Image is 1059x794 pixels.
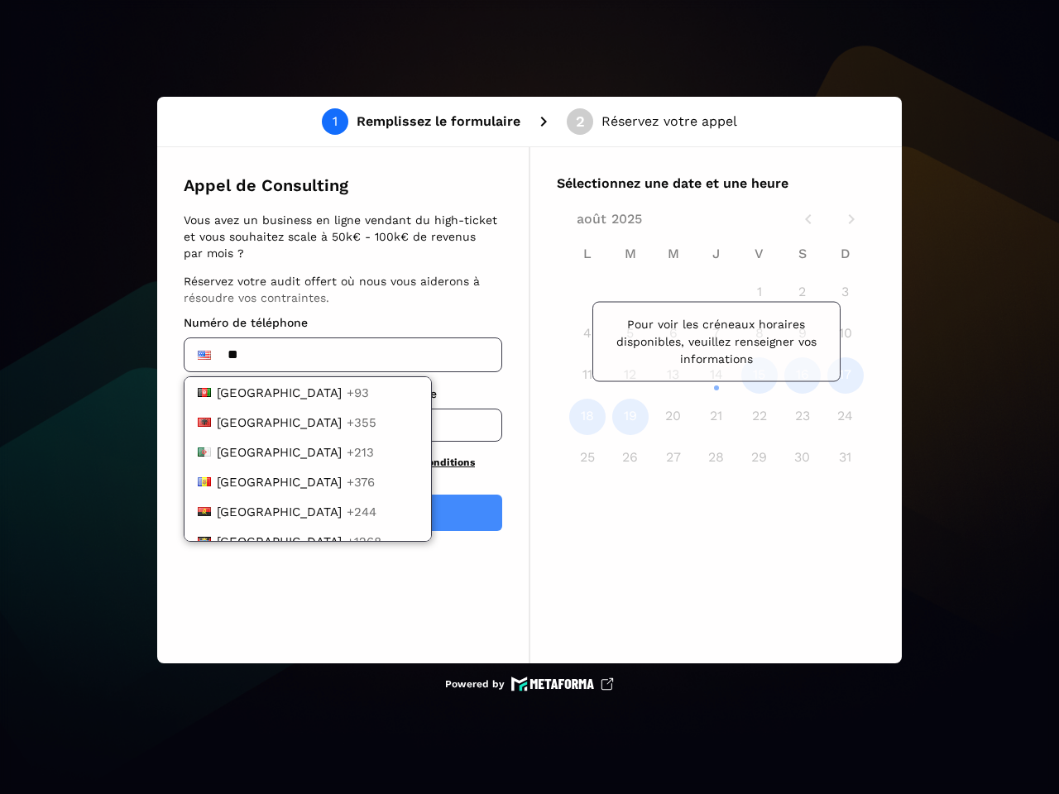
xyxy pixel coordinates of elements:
span: Numéro de téléphone [184,316,308,329]
span: [GEOGRAPHIC_DATA] [217,534,342,549]
span: +213 [347,445,374,460]
span: [GEOGRAPHIC_DATA] [217,475,342,490]
p: Appel de Consulting [184,174,348,197]
span: [GEOGRAPHIC_DATA] [217,415,342,430]
span: +93 [347,385,369,400]
span: [GEOGRAPHIC_DATA] [217,505,342,519]
p: Pour voir les créneaux horaires disponibles, veuillez renseigner vos informations [606,315,827,367]
p: Powered by [445,677,505,691]
p: Sélectionnez une date et une heure [557,174,875,194]
div: United States: + 1 [188,342,221,368]
span: [GEOGRAPHIC_DATA] [217,445,342,460]
span: +376 [347,475,375,490]
div: 2 [576,114,585,129]
div: 1 [333,114,338,129]
p: Vous avez un business en ligne vendant du high-ticket et vous souhaitez scale à 50k€ - 100k€ de r... [184,212,497,261]
span: +1268 [347,534,381,549]
span: +244 [347,505,376,519]
p: Réservez votre audit offert où nous vous aiderons à résoudre vos contraintes. [184,273,497,306]
span: +355 [347,415,376,430]
p: Remplissez le formulaire [357,112,520,132]
a: Powered by [445,677,614,691]
span: [GEOGRAPHIC_DATA] [217,385,342,400]
p: Réservez votre appel [601,112,737,132]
